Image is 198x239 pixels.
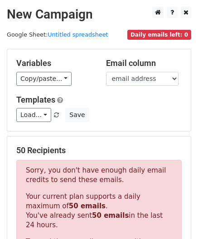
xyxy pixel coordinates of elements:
p: Sorry, you don't have enough daily email credits to send these emails. [26,166,172,185]
a: Load... [16,108,51,122]
a: Copy/paste... [16,72,72,86]
a: Untitled spreadsheet [48,31,108,38]
iframe: Chat Widget [153,196,198,239]
strong: 50 emails [69,202,106,210]
h5: 50 Recipients [16,145,182,155]
a: Templates [16,95,55,104]
h2: New Campaign [7,7,191,22]
strong: 50 emails [92,211,129,220]
h5: Email column [106,58,182,68]
span: Daily emails left: 0 [127,30,191,40]
a: Daily emails left: 0 [127,31,191,38]
p: Your current plan supports a daily maximum of . You've already sent in the last 24 hours. [26,192,172,230]
button: Save [65,108,89,122]
small: Google Sheet: [7,31,108,38]
h5: Variables [16,58,92,68]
